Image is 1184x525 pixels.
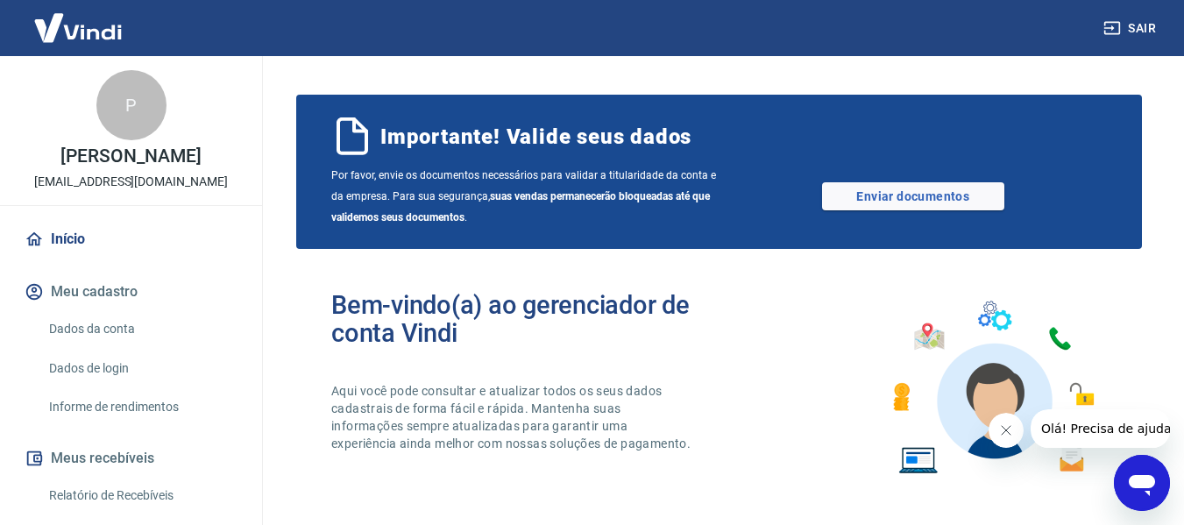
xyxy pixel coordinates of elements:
[21,273,241,311] button: Meu cadastro
[21,220,241,259] a: Início
[1100,12,1163,45] button: Sair
[1031,409,1170,448] iframe: Mensagem da empresa
[42,351,241,387] a: Dados de login
[331,165,720,228] span: Por favor, envie os documentos necessários para validar a titularidade da conta e da empresa. Par...
[1114,455,1170,511] iframe: Botão para abrir a janela de mensagens
[331,291,720,347] h2: Bem-vindo(a) ao gerenciador de conta Vindi
[380,123,691,151] span: Importante! Valide seus dados
[34,173,228,191] p: [EMAIL_ADDRESS][DOMAIN_NAME]
[42,311,241,347] a: Dados da conta
[21,439,241,478] button: Meus recebíveis
[331,190,710,223] b: suas vendas permanecerão bloqueadas até que validemos seus documentos
[42,389,241,425] a: Informe de rendimentos
[331,382,694,452] p: Aqui você pode consultar e atualizar todos os seus dados cadastrais de forma fácil e rápida. Mant...
[42,478,241,514] a: Relatório de Recebíveis
[60,147,201,166] p: [PERSON_NAME]
[11,12,147,26] span: Olá! Precisa de ajuda?
[96,70,167,140] div: P
[21,1,135,54] img: Vindi
[877,291,1107,485] img: Imagem de um avatar masculino com diversos icones exemplificando as funcionalidades do gerenciado...
[822,182,1004,210] a: Enviar documentos
[989,413,1024,448] iframe: Fechar mensagem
